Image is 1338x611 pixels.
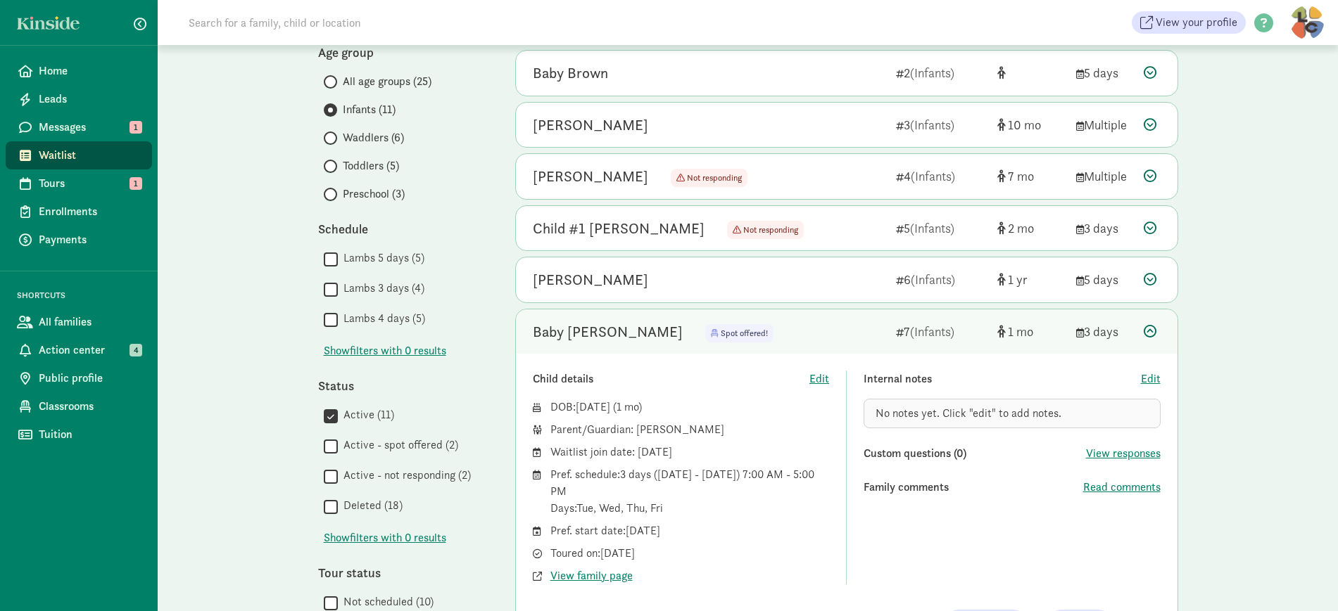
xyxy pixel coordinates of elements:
span: Enrollments [39,203,141,220]
a: View your profile [1132,11,1246,34]
div: 5 days [1076,270,1132,289]
span: View your profile [1156,14,1237,31]
div: Child details [533,371,810,387]
span: Waitlist [39,147,141,164]
input: Search for a family, child or location [180,8,575,37]
div: Child #1 Jansen [533,217,705,240]
div: Parent/Guardian: [PERSON_NAME] [550,421,830,438]
a: Tuition [6,420,152,449]
span: Infants (11) [343,101,396,118]
div: Pref. start date: [DATE] [550,522,830,539]
span: (Infants) [910,323,954,340]
a: Action center 4 [6,336,152,364]
div: [object Object] [997,322,1065,341]
a: Home [6,57,152,85]
label: Lambs 4 days (5) [338,310,425,327]
div: Age group [318,43,487,62]
button: View responses [1086,445,1161,462]
a: All families [6,308,152,336]
div: 7 [896,322,986,341]
span: Not responding [743,224,798,236]
span: All families [39,314,141,330]
div: 5 [896,219,986,238]
div: 3 days [1076,219,1132,238]
div: [object Object] [997,63,1065,82]
span: (Infants) [911,271,955,288]
div: [object Object] [997,219,1065,238]
span: 7 [1008,168,1034,184]
div: Chat Widget [1268,544,1338,611]
div: Hayes Keller [533,114,648,136]
div: Baby Brown [533,62,608,84]
span: Leads [39,91,141,108]
span: Messages [39,119,141,136]
label: Lambs 3 days (4) [338,280,424,297]
label: Active (11) [338,406,394,423]
span: Not responding [727,221,804,239]
span: 1 [1008,323,1033,340]
span: Tuition [39,426,141,443]
span: (Infants) [910,220,954,236]
span: 1 [1008,271,1028,288]
div: 3 [896,115,986,134]
div: 4 [896,167,986,186]
span: Waddlers (6) [343,129,404,146]
button: Edit [1141,371,1161,387]
span: (Infants) [911,168,955,184]
div: Tour status [318,563,487,582]
span: Classrooms [39,398,141,415]
div: 5 days [1076,63,1132,82]
div: [object Object] [997,270,1065,289]
button: Edit [809,371,829,387]
label: Active - spot offered (2) [338,437,458,454]
span: Public profile [39,370,141,387]
a: Payments [6,226,152,254]
div: 2 [896,63,986,82]
a: Waitlist [6,141,152,169]
div: Internal notes [864,371,1141,387]
a: Leads [6,85,152,113]
span: 2 [1008,220,1034,236]
label: Deleted (18) [338,497,403,514]
div: Status [318,376,487,395]
span: (Infants) [910,117,954,133]
a: Messages 1 [6,113,152,141]
div: Toured on: [DATE] [550,545,830,562]
div: [object Object] [997,167,1065,186]
div: Pref. schedule: 3 days ([DATE] - [DATE]) 7:00 AM - 5:00 PM Days: Tue, Wed, Thu, Fri [550,466,830,517]
span: Action center [39,342,141,359]
button: View family page [550,567,633,584]
div: Leo Pei [533,165,648,188]
div: Multiple [1076,115,1132,134]
span: Not responding [687,172,742,184]
span: Toddlers (5) [343,157,399,174]
span: Not responding [671,169,747,187]
div: 3 days [1076,322,1132,341]
label: Active - not responding (2) [338,467,471,484]
a: Enrollments [6,198,152,226]
span: Tours [39,175,141,192]
span: [DATE] [576,399,610,414]
span: Show filters with 0 results [324,529,446,546]
span: 1 [130,121,142,134]
span: All age groups (25) [343,73,431,90]
div: Waitlist join date: [DATE] [550,444,830,461]
button: Showfilters with 0 results [324,529,446,546]
span: 4 [130,344,142,356]
div: Luca Jindra [533,269,648,291]
a: Tours 1 [6,169,152,198]
span: Preschool (3) [343,186,405,202]
span: (Infants) [910,65,954,81]
div: Custom questions (0) [864,445,1086,462]
div: Multiple [1076,167,1132,186]
span: Spot offered! [721,328,768,339]
div: [object Object] [997,115,1065,134]
button: Showfilters with 0 results [324,342,446,359]
button: Read comments [1083,479,1161,496]
a: Classrooms [6,392,152,420]
span: Home [39,63,141,79]
a: Public profile [6,364,152,392]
